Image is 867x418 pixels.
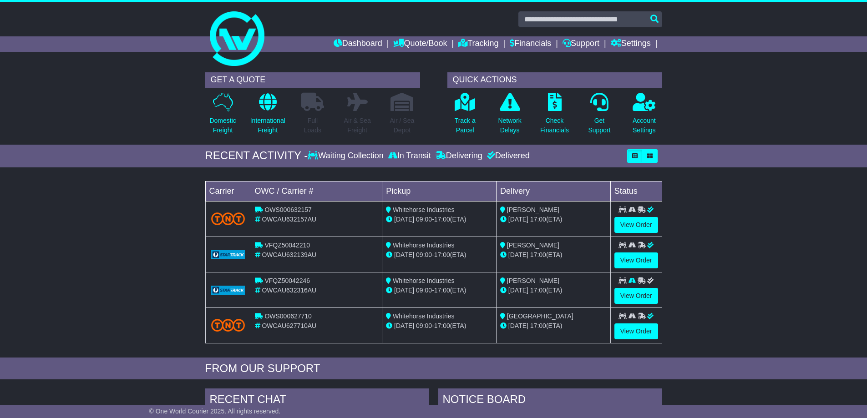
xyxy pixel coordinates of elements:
[209,92,236,140] a: DomesticFreight
[614,217,658,233] a: View Order
[386,321,492,331] div: - (ETA)
[540,92,569,140] a: CheckFinancials
[334,36,382,52] a: Dashboard
[262,251,316,258] span: OWCAU632139AU
[211,319,245,331] img: TNT_Domestic.png
[496,181,610,201] td: Delivery
[563,36,599,52] a: Support
[308,151,385,161] div: Waiting Collection
[250,116,285,135] p: International Freight
[416,216,432,223] span: 09:00
[455,116,476,135] p: Track a Parcel
[447,72,662,88] div: QUICK ACTIONS
[264,242,310,249] span: VFQZ50042210
[205,362,662,375] div: FROM OUR SUPPORT
[250,92,286,140] a: InternationalFreight
[211,250,245,259] img: GetCarrierServiceLogo
[458,36,498,52] a: Tracking
[433,151,485,161] div: Delivering
[393,277,454,284] span: Whitehorse Industries
[507,206,559,213] span: [PERSON_NAME]
[507,242,559,249] span: [PERSON_NAME]
[205,388,429,413] div: RECENT CHAT
[530,287,546,294] span: 17:00
[416,322,432,329] span: 09:00
[205,181,251,201] td: Carrier
[390,116,415,135] p: Air / Sea Depot
[393,242,454,249] span: Whitehorse Industries
[508,216,528,223] span: [DATE]
[530,251,546,258] span: 17:00
[508,251,528,258] span: [DATE]
[530,322,546,329] span: 17:00
[394,216,414,223] span: [DATE]
[614,252,658,268] a: View Order
[209,116,236,135] p: Domestic Freight
[386,215,492,224] div: - (ETA)
[438,388,662,413] div: NOTICE BOARD
[382,181,497,201] td: Pickup
[205,149,308,162] div: RECENT ACTIVITY -
[264,277,310,284] span: VFQZ50042246
[393,312,454,320] span: Whitehorse Industries
[393,36,447,52] a: Quote/Book
[211,286,245,295] img: GetCarrierServiceLogo
[500,321,607,331] div: (ETA)
[588,92,611,140] a: GetSupport
[262,216,316,223] span: OWCAU632157AU
[301,116,324,135] p: Full Loads
[262,287,316,294] span: OWCAU632316AU
[434,287,450,294] span: 17:00
[497,92,522,140] a: NetworkDelays
[530,216,546,223] span: 17:00
[507,312,573,320] span: [GEOGRAPHIC_DATA]
[251,181,382,201] td: OWC / Carrier #
[500,250,607,260] div: (ETA)
[434,251,450,258] span: 17:00
[610,181,662,201] td: Status
[262,322,316,329] span: OWCAU627710AU
[454,92,476,140] a: Track aParcel
[264,206,312,213] span: OWS000632157
[416,287,432,294] span: 09:00
[633,116,656,135] p: Account Settings
[485,151,530,161] div: Delivered
[149,408,281,415] span: © One World Courier 2025. All rights reserved.
[507,277,559,284] span: [PERSON_NAME]
[614,288,658,304] a: View Order
[510,36,551,52] a: Financials
[394,322,414,329] span: [DATE]
[386,151,433,161] div: In Transit
[434,322,450,329] span: 17:00
[344,116,371,135] p: Air & Sea Freight
[611,36,651,52] a: Settings
[416,251,432,258] span: 09:00
[394,251,414,258] span: [DATE]
[500,215,607,224] div: (ETA)
[393,206,454,213] span: Whitehorse Industries
[498,116,521,135] p: Network Delays
[386,250,492,260] div: - (ETA)
[540,116,569,135] p: Check Financials
[394,287,414,294] span: [DATE]
[614,323,658,339] a: View Order
[632,92,656,140] a: AccountSettings
[588,116,610,135] p: Get Support
[508,287,528,294] span: [DATE]
[500,286,607,295] div: (ETA)
[264,312,312,320] span: OWS000627710
[205,72,420,88] div: GET A QUOTE
[508,322,528,329] span: [DATE]
[386,286,492,295] div: - (ETA)
[211,212,245,225] img: TNT_Domestic.png
[434,216,450,223] span: 17:00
